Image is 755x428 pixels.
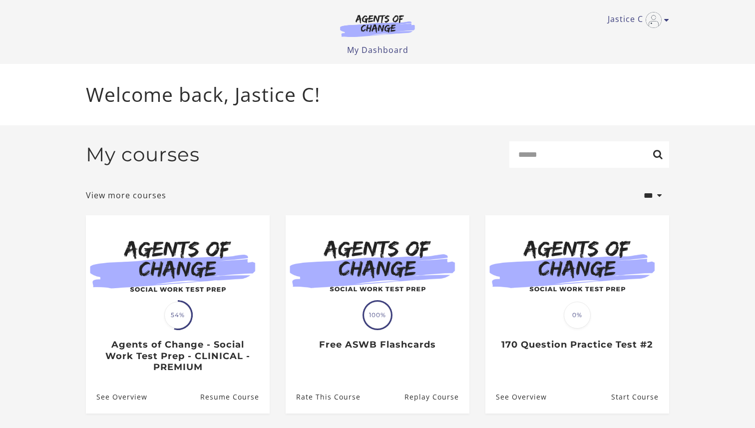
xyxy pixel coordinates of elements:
[86,381,147,413] a: Agents of Change - Social Work Test Prep - CLINICAL - PREMIUM: See Overview
[485,381,547,413] a: 170 Question Practice Test #2: See Overview
[330,14,425,37] img: Agents of Change Logo
[347,44,408,55] a: My Dashboard
[96,339,259,373] h3: Agents of Change - Social Work Test Prep - CLINICAL - PREMIUM
[404,381,469,413] a: Free ASWB Flashcards: Resume Course
[86,143,200,166] h2: My courses
[164,302,191,329] span: 54%
[86,189,166,201] a: View more courses
[611,381,669,413] a: 170 Question Practice Test #2: Resume Course
[200,381,270,413] a: Agents of Change - Social Work Test Prep - CLINICAL - PREMIUM: Resume Course
[296,339,458,351] h3: Free ASWB Flashcards
[496,339,658,351] h3: 170 Question Practice Test #2
[86,80,669,109] p: Welcome back, Jastice C!
[364,302,391,329] span: 100%
[564,302,591,329] span: 0%
[286,381,361,413] a: Free ASWB Flashcards: Rate This Course
[608,12,664,28] a: Toggle menu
